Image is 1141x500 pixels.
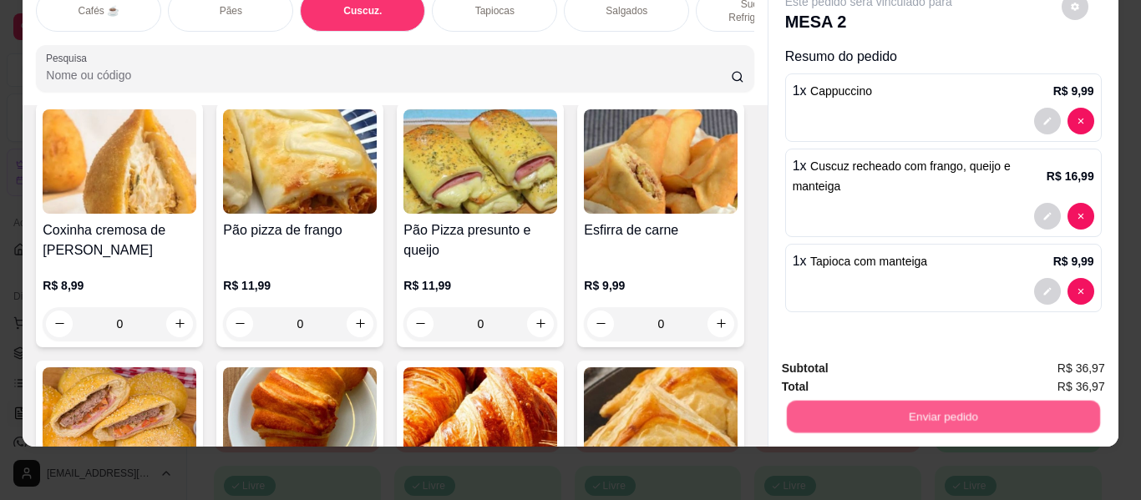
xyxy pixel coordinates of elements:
p: Pães [220,4,242,18]
button: decrease-product-quantity [1067,278,1094,305]
h4: Pão Pizza presunto e queijo [403,220,557,260]
span: Tapioca com manteiga [810,255,927,268]
p: MESA 2 [785,10,952,33]
span: R$ 36,97 [1057,377,1105,396]
img: product-image [584,109,738,214]
strong: Total [782,380,809,393]
p: R$ 11,99 [223,277,377,294]
p: R$ 11,99 [403,277,557,294]
p: R$ 16,99 [1047,168,1094,184]
p: R$ 9,99 [1053,253,1094,270]
h4: Pão pizza de frango [223,220,377,240]
p: Cuscuz. [343,4,382,18]
button: decrease-product-quantity [407,311,434,337]
p: 1 x [793,251,927,271]
input: Pesquisa [46,67,731,83]
button: decrease-product-quantity [46,311,73,337]
img: product-image [43,109,196,214]
button: decrease-product-quantity [587,311,614,337]
button: decrease-product-quantity [1034,108,1061,134]
img: product-image [43,367,196,472]
p: Cafés ☕ [78,4,119,18]
button: Enviar pedido [786,401,1099,433]
button: decrease-product-quantity [1034,203,1061,230]
img: product-image [223,109,377,214]
button: increase-product-quantity [707,311,734,337]
button: increase-product-quantity [527,311,554,337]
p: 1 x [793,81,872,101]
button: decrease-product-quantity [1067,203,1094,230]
label: Pesquisa [46,51,93,65]
img: product-image [584,367,738,472]
p: Resumo do pedido [785,47,1102,67]
button: increase-product-quantity [347,311,373,337]
p: 1 x [793,156,1047,196]
span: Cuscuz recheado com frango, queijo e manteiga [793,159,1011,193]
h4: Esfirra de carne [584,220,738,240]
p: Tapiocas [475,4,515,18]
span: Cappuccino [810,84,872,98]
button: decrease-product-quantity [1034,278,1061,305]
img: product-image [403,367,557,472]
h4: Coxinha cremosa de [PERSON_NAME] [43,220,196,260]
p: Salgados [606,4,647,18]
p: R$ 9,99 [1053,83,1094,99]
button: decrease-product-quantity [226,311,253,337]
p: R$ 9,99 [584,277,738,294]
img: product-image [223,367,377,472]
button: decrease-product-quantity [1067,108,1094,134]
button: increase-product-quantity [166,311,193,337]
img: product-image [403,109,557,214]
p: R$ 8,99 [43,277,196,294]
